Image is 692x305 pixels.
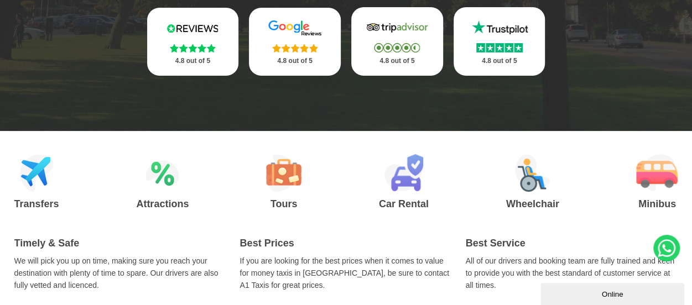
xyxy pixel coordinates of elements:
p: 4.8 out of 5 [261,54,329,68]
img: Stars [374,43,420,52]
h3: Transfers [14,199,59,209]
a: Tripadvisor Stars 4.8 out of 5 [351,7,443,76]
img: Stars [170,44,216,52]
img: Reviews.io [159,20,226,36]
p: 4.8 out of 5 [466,54,533,68]
p: We will pick you up on time, making sure you reach your destination with plenty of time to spare.... [14,255,227,291]
img: Tours [266,154,301,192]
h3: Attractions [136,199,189,209]
img: Trustpilot [466,19,533,36]
h3: Tours [266,199,301,209]
img: Wheelchair [515,154,550,192]
h3: Minibus [636,199,678,209]
h3: Wheelchair [506,199,559,209]
p: If you are looking for the best prices when it comes to value for money taxis in [GEOGRAPHIC_DATA... [240,255,452,291]
img: Minibus [636,154,678,192]
p: All of our drivers and booking team are fully trained and keen to provide you with the best stand... [466,255,678,291]
h2: Timely & Safe [14,238,227,249]
img: Stars [476,43,523,52]
img: Airport Transfers [20,154,54,192]
img: Car Rental [384,154,423,192]
a: Trustpilot Stars 4.8 out of 5 [454,7,545,76]
img: Stars [272,44,318,52]
img: Tripadvisor [364,19,430,36]
h2: Best Prices [240,238,452,249]
p: 4.8 out of 5 [363,54,431,68]
a: Reviews.io Stars 4.8 out of 5 [147,8,239,76]
p: 4.8 out of 5 [159,54,227,68]
img: Google [262,20,328,36]
h3: Car Rental [379,199,429,209]
a: Google Stars 4.8 out of 5 [249,8,341,76]
iframe: chat widget [540,281,686,305]
h2: Best Service [466,238,678,249]
img: Attractions [145,154,179,192]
